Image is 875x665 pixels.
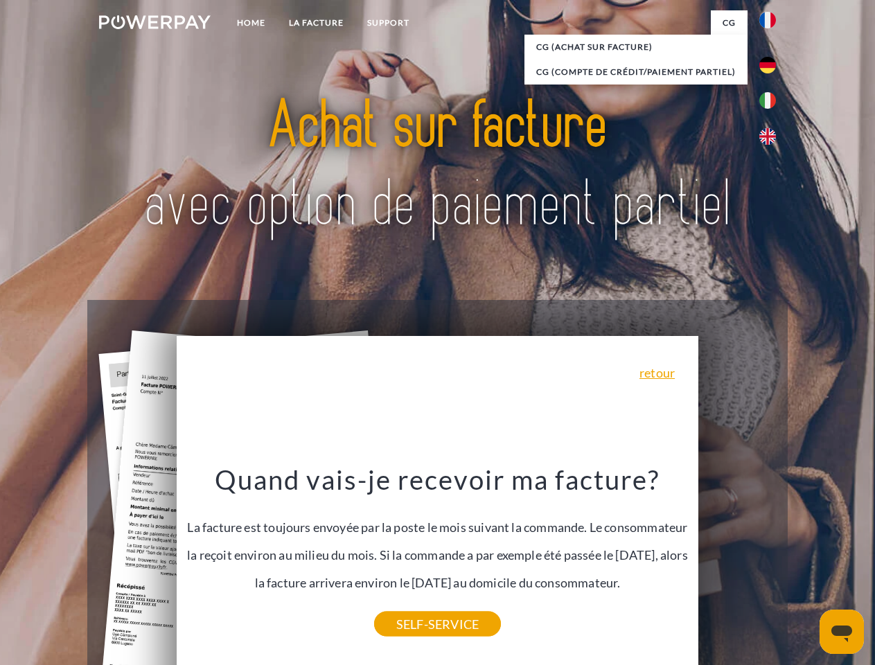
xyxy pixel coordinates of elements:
[355,10,421,35] a: Support
[639,366,675,379] a: retour
[524,60,748,85] a: CG (Compte de crédit/paiement partiel)
[759,128,776,145] img: en
[759,92,776,109] img: it
[759,57,776,73] img: de
[277,10,355,35] a: LA FACTURE
[374,612,501,637] a: SELF-SERVICE
[759,12,776,28] img: fr
[132,66,743,265] img: title-powerpay_fr.svg
[225,10,277,35] a: Home
[820,610,864,654] iframe: Bouton de lancement de la fenêtre de messagerie
[185,463,691,624] div: La facture est toujours envoyée par la poste le mois suivant la commande. Le consommateur la reço...
[711,10,748,35] a: CG
[524,35,748,60] a: CG (achat sur facture)
[99,15,211,29] img: logo-powerpay-white.svg
[185,463,691,496] h3: Quand vais-je recevoir ma facture?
